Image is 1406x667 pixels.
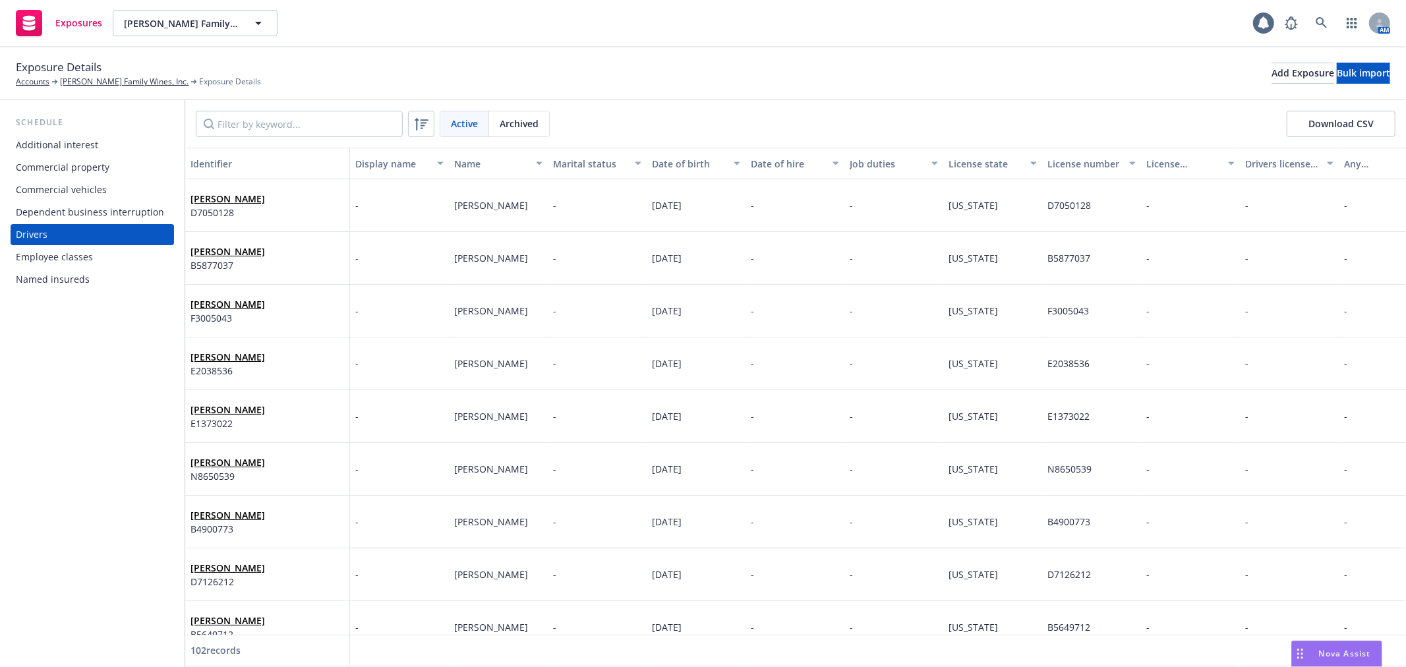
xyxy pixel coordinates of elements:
span: [PERSON_NAME] [454,515,528,528]
span: [US_STATE] [949,568,998,581]
span: - [553,463,556,475]
span: - [751,357,754,370]
span: [DATE] [652,621,682,633]
a: [PERSON_NAME] [190,351,265,363]
span: - [553,410,556,422]
span: - [1245,463,1248,475]
div: Schedule [11,116,174,129]
span: [PERSON_NAME] [454,621,528,633]
a: Named insureds [11,269,174,290]
span: F3005043 [190,311,265,325]
span: [PERSON_NAME] [454,410,528,422]
span: [PERSON_NAME] [190,403,265,417]
div: License state [949,157,1022,171]
span: D7050128 [190,206,265,219]
div: Name [454,157,528,171]
span: N8650539 [190,469,265,483]
span: - [553,199,556,212]
span: F3005043 [1047,304,1089,317]
span: [DATE] [652,199,682,212]
span: - [751,621,754,633]
span: - [1245,199,1248,212]
div: Identifier [190,157,344,171]
span: - [850,621,853,633]
span: - [1146,252,1150,264]
span: - [553,357,556,370]
div: License number [1047,157,1121,171]
span: - [1344,357,1347,370]
a: Exposures [11,5,107,42]
a: Switch app [1339,10,1365,36]
span: D7126212 [190,575,265,589]
span: [PERSON_NAME] [454,568,528,581]
span: - [355,515,359,529]
span: - [1146,410,1150,422]
div: License expiration date [1146,157,1220,171]
span: [DATE] [652,357,682,370]
span: [PERSON_NAME] [190,350,265,364]
div: Employee classes [16,246,93,268]
span: [PERSON_NAME] [454,357,528,370]
div: Named insureds [16,269,90,290]
span: [PERSON_NAME] [190,508,265,522]
button: Name [449,148,548,179]
span: [US_STATE] [949,621,998,633]
span: - [355,620,359,634]
a: Accounts [16,76,49,88]
span: - [355,462,359,476]
span: - [1146,357,1150,370]
a: Drivers [11,224,174,245]
span: - [1344,410,1347,422]
span: - [850,410,853,422]
div: Date of hire [751,157,825,171]
span: - [1344,304,1347,317]
a: [PERSON_NAME] Family Wines, Inc. [60,76,189,88]
button: Display name [350,148,449,179]
a: [PERSON_NAME] [190,403,265,416]
span: - [850,304,853,317]
span: - [355,198,359,212]
div: Display name [355,157,429,171]
span: E2038536 [190,364,265,378]
div: Drivers license status [1245,157,1319,171]
span: [DATE] [652,463,682,475]
span: - [850,199,853,212]
span: - [850,515,853,528]
button: Bulk import [1337,63,1390,84]
span: - [850,252,853,264]
div: Add Exposure [1272,63,1334,83]
span: B5649712 [1047,621,1090,633]
span: - [355,409,359,423]
span: B5877037 [190,258,265,272]
span: B4900773 [190,522,265,536]
a: Commercial vehicles [11,179,174,200]
div: Drag to move [1292,641,1308,666]
button: Identifier [185,148,350,179]
span: - [1344,252,1347,264]
button: License state [943,148,1042,179]
span: - [1344,199,1347,212]
button: License expiration date [1141,148,1240,179]
span: - [355,357,359,370]
span: - [1146,621,1150,633]
span: - [1245,515,1248,528]
span: - [1245,410,1248,422]
span: [PERSON_NAME] [454,199,528,212]
span: [US_STATE] [949,199,998,212]
button: Download CSV [1287,111,1395,137]
a: [PERSON_NAME] [190,614,265,627]
button: Nova Assist [1291,641,1382,667]
div: Date of birth [652,157,726,171]
span: - [1146,304,1150,317]
span: [US_STATE] [949,463,998,475]
span: [PERSON_NAME] [454,304,528,317]
span: - [751,463,754,475]
span: [PERSON_NAME] [190,297,265,311]
span: - [1245,621,1248,633]
span: [US_STATE] [949,410,998,422]
div: Drivers [16,224,47,245]
span: [DATE] [652,515,682,528]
